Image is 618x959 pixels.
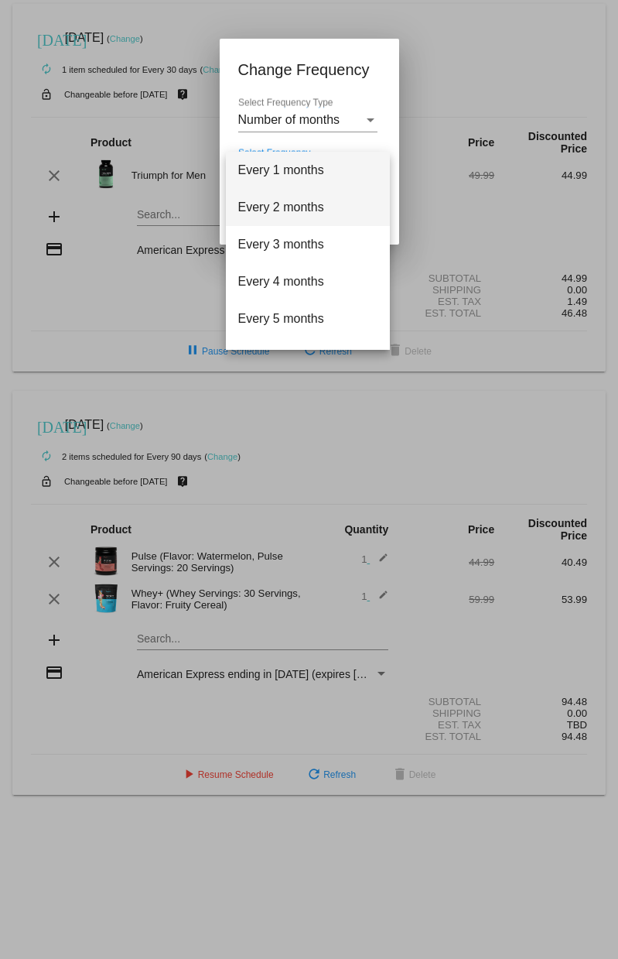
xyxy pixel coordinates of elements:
span: Every 2 months [238,189,377,226]
span: Every 6 months [238,337,377,375]
span: Every 4 months [238,263,377,300]
span: Every 1 months [238,152,377,189]
span: Every 3 months [238,226,377,263]
span: Every 5 months [238,300,377,337]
